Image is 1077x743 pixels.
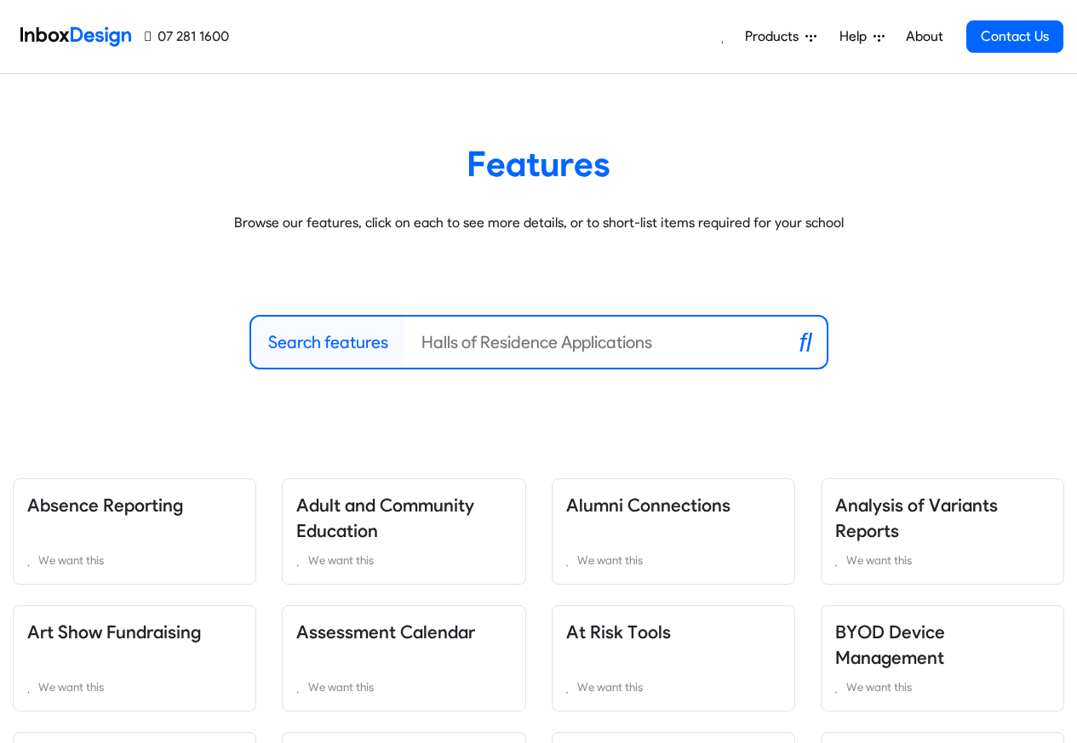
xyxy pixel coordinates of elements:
[269,605,538,712] div: Assessment Calendar
[268,329,388,355] label: Search features
[846,680,912,694] span: We want this
[835,621,945,668] a: BYOD Device Management
[808,605,1077,712] div: BYOD Device Management
[835,550,1050,570] a: We want this
[145,26,229,47] a: 07 281 1600
[27,621,201,643] a: Art Show Fundraising
[808,478,1077,585] div: Analysis of Variants Reports
[296,550,511,570] a: We want this
[27,494,183,516] a: Absence Reporting
[901,20,948,54] a: About
[539,478,808,585] div: Alumni Connections
[38,680,104,694] span: We want this
[296,494,474,541] a: Adult and Community Education
[38,553,104,567] span: We want this
[308,680,374,694] span: We want this
[738,20,823,54] a: Products
[566,494,730,516] a: Alumni Connections
[745,26,805,47] span: Products
[539,605,808,712] div: At Risk Tools
[27,550,242,570] a: We want this
[27,677,242,697] a: We want this
[566,621,671,643] a: At Risk Tools
[296,677,511,697] a: We want this
[566,677,781,697] a: We want this
[846,553,912,567] span: We want this
[404,317,786,368] input: Halls of Residence Applications
[26,213,1051,233] p: Browse our features, click on each to see more details, or to short-list items required for your ...
[577,680,643,694] span: We want this
[577,553,643,567] span: We want this
[269,478,538,585] div: Adult and Community Education
[835,494,998,541] a: Analysis of Variants Reports
[833,20,891,54] a: Help
[966,20,1063,53] a: Contact Us
[835,677,1050,697] a: We want this
[839,26,874,47] span: Help
[308,553,374,567] span: We want this
[566,550,781,570] a: We want this
[296,621,475,643] a: Assessment Calendar
[26,142,1051,186] heading: Features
